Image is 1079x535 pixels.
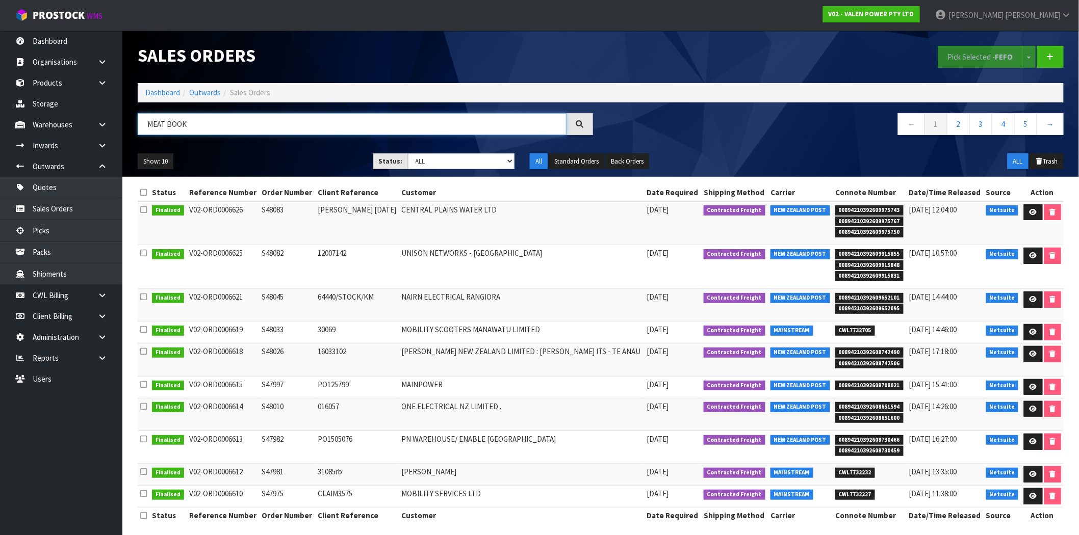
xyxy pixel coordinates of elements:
[835,347,904,358] span: 00894210392608742490
[647,346,669,356] span: [DATE]
[770,293,830,303] span: NEW ZEALAND POST
[835,468,875,478] span: CWL7732232
[259,343,315,376] td: S48026
[1014,113,1037,135] a: 5
[768,507,833,524] th: Carrier
[986,347,1019,358] span: Netsuite
[138,113,567,135] input: Search sales orders
[909,205,957,215] span: [DATE] 12:04:00
[647,292,669,302] span: [DATE]
[995,52,1013,62] strong: FEFO
[835,271,904,281] span: 00894210392609915831
[986,490,1019,500] span: Netsuite
[259,486,315,507] td: S47975
[704,402,765,412] span: Contracted Freight
[187,376,260,398] td: V02-ORD0006615
[608,113,1064,138] nav: Page navigation
[399,289,645,322] td: NAIRN ELECTRICAL RANGIORA
[704,347,765,358] span: Contracted Freight
[189,88,221,97] a: Outwards
[770,468,813,478] span: MAINSTREAM
[647,489,669,498] span: [DATE]
[15,9,28,21] img: cube-alt.png
[259,289,315,322] td: S48045
[315,398,399,431] td: 016057
[647,467,669,476] span: [DATE]
[1030,153,1064,170] button: Trash
[399,376,645,398] td: MAINPOWER
[399,486,645,507] td: MOBILITY SERVICES LTD
[187,322,260,343] td: V02-ORD0006619
[152,435,184,445] span: Finalised
[906,184,984,201] th: Date/Time Released
[315,343,399,376] td: 16033102
[1037,113,1064,135] a: →
[770,402,830,412] span: NEW ZEALAND POST
[833,507,906,524] th: Connote Number
[87,11,102,21] small: WMS
[187,431,260,464] td: V02-ORD0006613
[259,322,315,343] td: S48033
[647,380,669,389] span: [DATE]
[399,507,645,524] th: Customer
[187,343,260,376] td: V02-ORD0006618
[315,245,399,289] td: 12007142
[938,46,1023,68] button: Pick Selected -FEFO
[898,113,925,135] a: ←
[823,6,920,22] a: V02 - VALEN POWER PTY LTD
[152,402,184,412] span: Finalised
[770,347,830,358] span: NEW ZEALAND POST
[835,249,904,259] span: 00894210392609915855
[835,446,904,456] span: 00894210392608730459
[645,184,701,201] th: Date Required
[835,260,904,271] span: 00894210392609915848
[647,434,669,444] span: [DATE]
[909,346,957,356] span: [DATE] 17:18:00
[701,507,768,524] th: Shipping Method
[835,205,904,216] span: 00894210392609975743
[704,293,765,303] span: Contracted Freight
[984,184,1021,201] th: Source
[149,184,187,201] th: Status
[770,205,830,216] span: NEW ZEALAND POST
[259,376,315,398] td: S47997
[138,46,593,65] h1: Sales Orders
[152,326,184,336] span: Finalised
[315,507,399,524] th: Client Reference
[259,507,315,524] th: Order Number
[986,402,1019,412] span: Netsuite
[992,113,1015,135] a: 4
[152,249,184,259] span: Finalised
[770,435,830,445] span: NEW ZEALAND POST
[835,293,904,303] span: 00894210392609652101
[986,435,1019,445] span: Netsuite
[835,217,904,227] span: 00894210392609975767
[704,249,765,259] span: Contracted Freight
[986,249,1019,259] span: Netsuite
[187,398,260,431] td: V02-ORD0006614
[399,464,645,486] td: [PERSON_NAME]
[704,435,765,445] span: Contracted Freight
[187,464,260,486] td: V02-ORD0006612
[605,153,649,170] button: Back Orders
[259,431,315,464] td: S47982
[152,205,184,216] span: Finalised
[187,507,260,524] th: Reference Number
[399,343,645,376] td: [PERSON_NAME] NEW ZEALAND LIMITED : [PERSON_NAME] ITS - TE ANAU
[138,153,173,170] button: Show: 10
[399,201,645,245] td: CENTRAL PLAINS WATER LTD
[230,88,270,97] span: Sales Orders
[187,184,260,201] th: Reference Number
[1008,153,1029,170] button: ALL
[770,249,830,259] span: NEW ZEALAND POST
[549,153,604,170] button: Standard Orders
[701,184,768,201] th: Shipping Method
[152,468,184,478] span: Finalised
[399,184,645,201] th: Customer
[770,326,813,336] span: MAINSTREAM
[187,245,260,289] td: V02-ORD0006625
[770,490,813,500] span: MAINSTREAM
[399,322,645,343] td: MOBILITY SCOOTERS MANAWATU LIMITED
[986,381,1019,391] span: Netsuite
[259,245,315,289] td: S48082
